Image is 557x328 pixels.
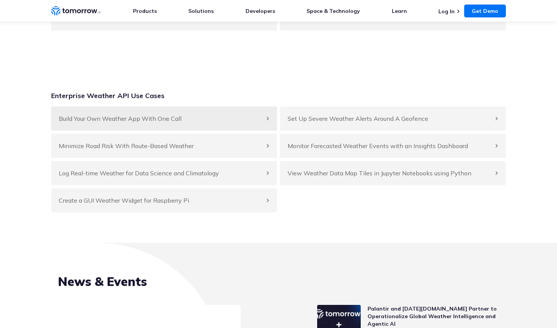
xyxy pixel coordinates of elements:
div: Log Real-time Weather for Data Science and Climatology [51,161,277,185]
div: Minimize Road Risk With Route-Based Weather [51,134,277,158]
a: Home link [51,5,100,17]
a: Learn [392,8,407,14]
h4: Minimize Road Risk With Route-Based Weather [59,141,262,150]
a: Developers [246,8,275,14]
div: Monitor Forecasted Weather Events with an Insights Dashboard [280,134,506,158]
h3: Enterprise Weather API Use Cases [51,91,164,100]
h4: View Weather Data Map Tiles in Jupyter Notebooks using Python [288,169,491,178]
a: Products [133,8,157,14]
div: Create a GUI Weather Widget for Raspberry Pi [51,188,277,212]
div: Build Your Own Weather App With One Call [51,106,277,131]
a: Space & Technology [307,8,360,14]
h3: Palantir and [DATE][DOMAIN_NAME] Partner to Operationalize Global Weather Intelligence and Agenti... [368,305,499,328]
a: Log In [438,8,455,15]
div: Set Up Severe Weather Alerts Around A Geofence [280,106,506,131]
h4: Create a GUI Weather Widget for Raspberry Pi [59,196,262,205]
a: Get Demo [464,5,506,17]
h4: Build Your Own Weather App With One Call [59,114,262,123]
h4: Monitor Forecasted Weather Events with an Insights Dashboard [288,141,491,150]
h4: Log Real-time Weather for Data Science and Climatology [59,169,262,178]
div: View Weather Data Map Tiles in Jupyter Notebooks using Python [280,161,506,185]
a: Solutions [188,8,214,14]
h2: News & Events [58,273,499,290]
h4: Set Up Severe Weather Alerts Around A Geofence [288,114,491,123]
